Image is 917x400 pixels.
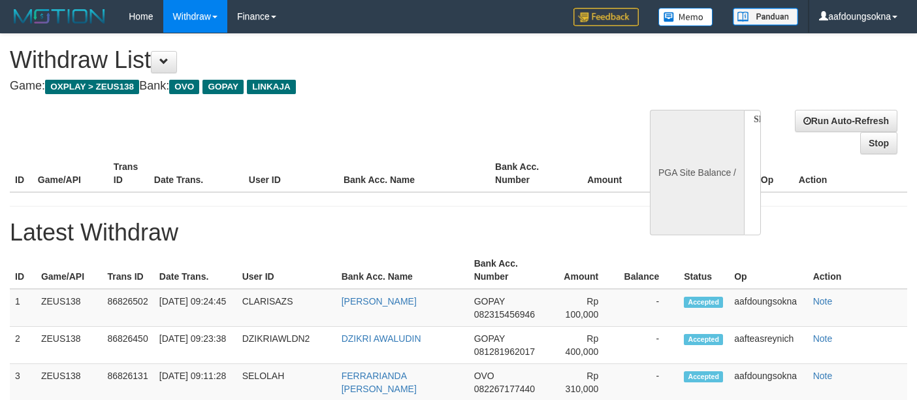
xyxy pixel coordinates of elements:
[36,289,102,327] td: ZEUS138
[729,289,807,327] td: aafdoungsokna
[679,252,729,289] th: Status
[474,371,494,381] span: OVO
[729,327,807,364] td: aafteasreynich
[547,289,619,327] td: Rp 100,000
[10,327,36,364] td: 2
[336,252,469,289] th: Bank Acc. Name
[33,155,108,192] th: Game/API
[10,7,109,26] img: MOTION_logo.png
[729,252,807,289] th: Op
[237,289,336,327] td: CLARISAZS
[154,289,237,327] td: [DATE] 09:24:45
[202,80,244,94] span: GOPAY
[641,155,711,192] th: Balance
[547,252,619,289] th: Amount
[547,327,619,364] td: Rp 400,000
[247,80,296,94] span: LINKAJA
[169,80,199,94] span: OVO
[10,47,598,73] h1: Withdraw List
[474,333,505,344] span: GOPAY
[342,371,417,394] a: FERRARIANDA [PERSON_NAME]
[474,296,505,307] span: GOPAY
[658,8,713,26] img: Button%20Memo.svg
[10,80,598,93] h4: Game: Bank:
[244,155,338,192] th: User ID
[10,289,36,327] td: 1
[342,333,421,344] a: DZIKRI AWALUDIN
[684,371,723,382] span: Accepted
[808,252,907,289] th: Action
[794,155,907,192] th: Action
[474,346,535,357] span: 081281962017
[102,327,153,364] td: 86826450
[237,327,336,364] td: DZIKRIAWLDN2
[618,252,679,289] th: Balance
[860,132,897,154] a: Stop
[813,296,833,307] a: Note
[342,296,417,307] a: [PERSON_NAME]
[795,110,897,132] a: Run Auto-Refresh
[756,155,794,192] th: Op
[108,155,149,192] th: Trans ID
[36,252,102,289] th: Game/API
[618,327,679,364] td: -
[618,289,679,327] td: -
[566,155,641,192] th: Amount
[650,110,744,235] div: PGA Site Balance /
[684,334,723,345] span: Accepted
[813,371,833,381] a: Note
[154,252,237,289] th: Date Trans.
[490,155,566,192] th: Bank Acc. Number
[36,327,102,364] td: ZEUS138
[573,8,639,26] img: Feedback.jpg
[733,8,798,25] img: panduan.png
[684,297,723,308] span: Accepted
[10,252,36,289] th: ID
[149,155,244,192] th: Date Trans.
[474,384,535,394] span: 082267177440
[45,80,139,94] span: OXPLAY > ZEUS138
[469,252,547,289] th: Bank Acc. Number
[154,327,237,364] td: [DATE] 09:23:38
[102,289,153,327] td: 86826502
[10,220,907,246] h1: Latest Withdraw
[813,333,833,344] a: Note
[237,252,336,289] th: User ID
[102,252,153,289] th: Trans ID
[338,155,490,192] th: Bank Acc. Name
[10,155,33,192] th: ID
[474,309,535,320] span: 082315456946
